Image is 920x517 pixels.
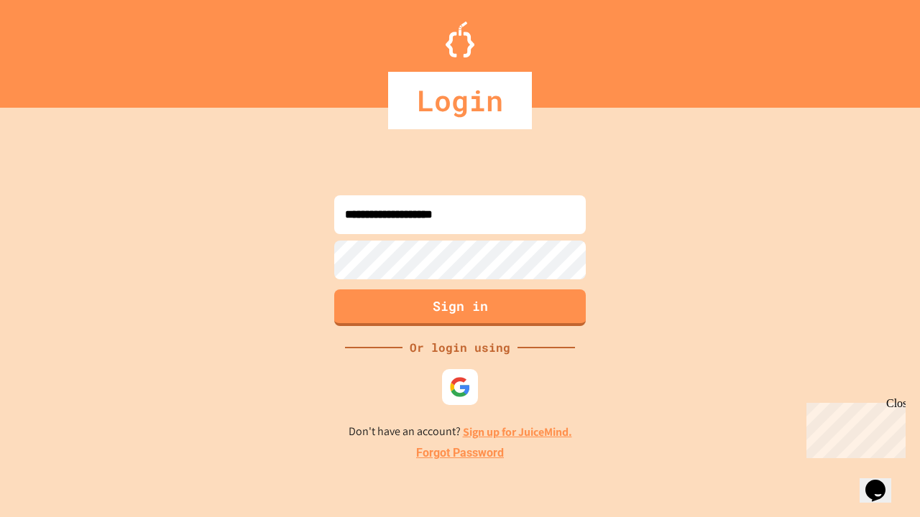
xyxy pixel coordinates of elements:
a: Forgot Password [416,444,504,462]
button: Sign in [334,289,586,326]
div: Or login using [402,339,517,356]
img: google-icon.svg [449,376,471,398]
iframe: chat widget [801,397,906,458]
div: Login [388,72,532,129]
div: Chat with us now!Close [6,6,99,91]
img: Logo.svg [446,22,474,57]
iframe: chat widget [860,460,906,503]
a: Sign up for JuiceMind. [463,424,572,439]
p: Don't have an account? [349,423,572,441]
